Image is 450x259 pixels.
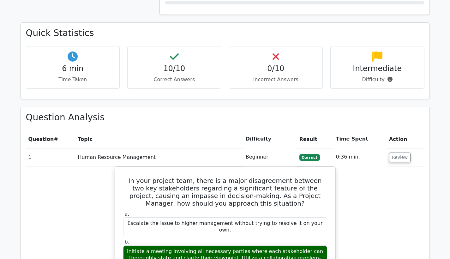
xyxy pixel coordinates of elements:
p: Incorrect Answers [234,76,318,83]
td: Human Resource Management [75,148,243,166]
th: # [26,130,75,148]
th: Result [297,130,333,148]
h4: 0/10 [234,64,318,73]
span: Correct [299,154,320,160]
p: Time Taken [31,76,115,83]
th: Difficulty [243,130,297,148]
span: a. [125,211,129,217]
h3: Quick Statistics [26,28,424,39]
p: Correct Answers [133,76,216,83]
h5: In your project team, there is a major disagreement between two key stakeholders regarding a sign... [123,177,328,207]
td: 1 [26,148,75,166]
th: Time Spent [333,130,386,148]
h3: Question Analysis [26,112,424,123]
span: Question [28,136,54,142]
td: Beginner [243,148,297,166]
th: Topic [75,130,243,148]
th: Action [387,130,424,148]
h4: 6 min [31,64,115,73]
button: Review [389,153,411,162]
div: Escalate the issue to higher management without trying to resolve it on your own. [123,217,327,236]
p: Difficulty [336,76,419,83]
td: 0:36 min. [333,148,386,166]
h4: Intermediate [336,64,419,73]
span: b. [125,239,129,245]
h4: 10/10 [133,64,216,73]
